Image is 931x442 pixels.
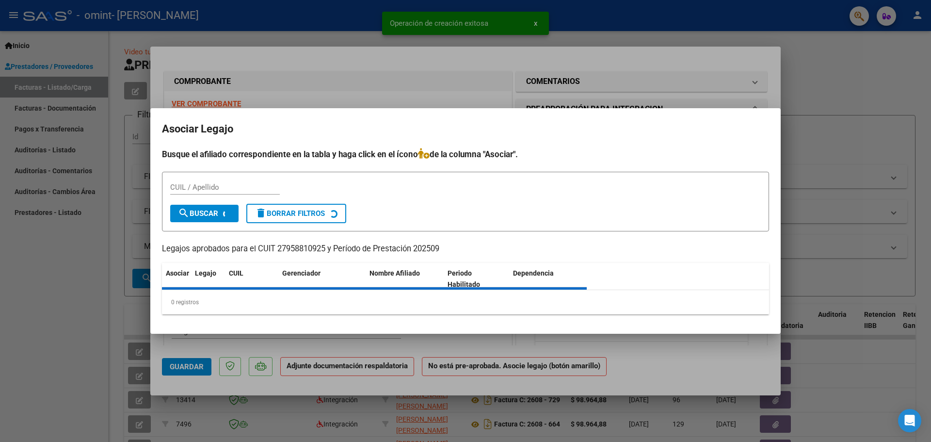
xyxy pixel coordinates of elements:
h2: Asociar Legajo [162,120,769,138]
span: Gerenciador [282,269,321,277]
span: Nombre Afiliado [369,269,420,277]
mat-icon: delete [255,207,267,219]
datatable-header-cell: Gerenciador [278,263,366,295]
div: Open Intercom Messenger [898,409,921,432]
button: Borrar Filtros [246,204,346,223]
datatable-header-cell: Periodo Habilitado [444,263,509,295]
p: Legajos aprobados para el CUIT 27958810925 y Período de Prestación 202509 [162,243,769,255]
datatable-header-cell: Legajo [191,263,225,295]
span: Asociar [166,269,189,277]
span: CUIL [229,269,243,277]
span: Buscar [178,209,218,218]
span: Dependencia [513,269,554,277]
div: 0 registros [162,290,769,314]
h4: Busque el afiliado correspondiente en la tabla y haga click en el ícono de la columna "Asociar". [162,148,769,161]
datatable-header-cell: Asociar [162,263,191,295]
span: Borrar Filtros [255,209,325,218]
datatable-header-cell: CUIL [225,263,278,295]
span: Legajo [195,269,216,277]
datatable-header-cell: Nombre Afiliado [366,263,444,295]
button: Buscar [170,205,239,222]
mat-icon: search [178,207,190,219]
span: Periodo Habilitado [448,269,480,288]
datatable-header-cell: Dependencia [509,263,587,295]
